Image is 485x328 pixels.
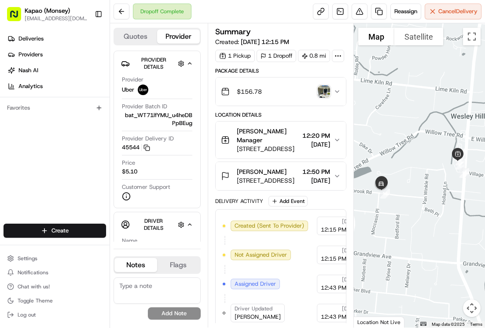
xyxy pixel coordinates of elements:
span: 12:43 PM EDT [321,313,358,321]
span: [DATE] [342,247,358,254]
span: Providers [18,51,43,59]
button: Log out [4,309,106,321]
span: Uber [122,86,134,94]
button: Notes [114,258,157,272]
span: Map data ©2025 [432,322,465,327]
button: Provider [157,29,200,44]
span: [STREET_ADDRESS] [237,176,294,185]
button: [PERSON_NAME][STREET_ADDRESS]12:50 PM[DATE] [216,162,346,190]
div: 0.8 mi [298,50,330,62]
a: Terms (opens in new tab) [470,322,482,327]
span: Toggle Theme [18,297,53,304]
div: 12 [452,152,469,169]
span: Cancel Delivery [438,7,478,15]
button: Settings [4,252,106,265]
span: [STREET_ADDRESS] [237,144,299,153]
span: 12:20 PM [302,131,330,140]
span: [PERSON_NAME] Manager [237,127,299,144]
button: Reassign [390,4,421,19]
h3: Summary [215,28,251,36]
span: [DATE] [342,218,358,225]
button: Show street map [358,28,394,45]
button: Provider Details [121,55,193,72]
button: Flags [157,258,200,272]
span: $156.78 [237,87,262,96]
span: [PERSON_NAME] [237,167,287,176]
div: Location Not Live [354,317,404,328]
button: Notifications [4,266,106,279]
button: Driver Details [121,216,193,233]
button: $156.78photo_proof_of_delivery image [216,77,346,106]
span: [DATE] 12:15 PM [241,38,289,46]
span: 12:15 PM EDT [321,255,358,263]
a: Nash AI [4,63,110,77]
a: Providers [4,48,110,62]
a: Deliveries [4,32,110,46]
span: Driver Updated [235,305,272,312]
span: Provider Delivery ID [122,135,174,143]
span: [DATE] [342,276,358,283]
button: Map camera controls [463,299,481,317]
span: Assigned Driver [235,280,276,288]
div: 10 [452,145,469,162]
div: Package Details [215,67,346,74]
div: 13 [452,148,469,165]
span: Nash AI [18,66,38,74]
button: Create [4,224,106,238]
div: 11 [452,156,469,173]
button: Toggle fullscreen view [463,28,481,45]
span: Log out [18,311,36,318]
button: Keyboard shortcuts [420,322,426,326]
button: [PERSON_NAME] Manager[STREET_ADDRESS]12:20 PM[DATE] [216,122,346,158]
span: Name [122,237,137,245]
button: Add Event [268,196,308,206]
span: 12:43 PM EDT [321,284,358,292]
span: Price [122,159,135,167]
img: photo_proof_of_delivery image [318,85,330,98]
div: Location Details [215,111,346,118]
span: $5.10 [122,168,137,176]
span: [PERSON_NAME] [235,313,281,321]
div: Favorites [4,101,106,115]
span: [DATE] [302,140,330,149]
a: Analytics [4,79,110,93]
span: Deliveries [18,35,44,43]
button: 45544 [122,144,150,151]
span: 12:15 PM EDT [321,226,358,234]
button: [EMAIL_ADDRESS][DOMAIN_NAME] [25,15,88,22]
span: Driver Details [144,217,163,232]
button: Quotes [114,29,157,44]
button: Chat with us! [4,280,106,293]
span: Created (Sent To Provider) [235,222,304,230]
span: Notifications [18,269,48,276]
span: Analytics [18,82,43,90]
span: Created: [215,37,289,46]
span: Provider [122,76,143,84]
span: Settings [18,255,37,262]
span: Reassign [394,7,417,15]
a: Open this area in Google Maps (opens a new window) [356,316,385,328]
img: uber-new-logo.jpeg [138,85,148,95]
span: bat_WT71lfYMU_u4heDBPpBEug [122,111,192,127]
button: Show satellite imagery [394,28,443,45]
button: Toggle Theme [4,295,106,307]
span: Provider Details [141,56,166,70]
button: Kapao (Monsey) [25,6,70,15]
button: Kapao (Monsey)[EMAIL_ADDRESS][DOMAIN_NAME] [4,4,91,25]
span: Provider Batch ID [122,103,167,111]
div: Delivery Activity [215,198,263,205]
span: Customer Support [122,183,170,191]
img: Google [356,316,385,328]
div: 14 [452,146,469,162]
div: 15 [456,165,473,181]
button: CancelDelivery [425,4,481,19]
div: 16 [377,185,393,202]
span: [DATE] [302,176,330,185]
span: Not Assigned Driver [235,251,287,259]
span: [DATE] [342,305,358,312]
div: 1 Dropoff [257,50,296,62]
span: Chat with us! [18,283,50,290]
